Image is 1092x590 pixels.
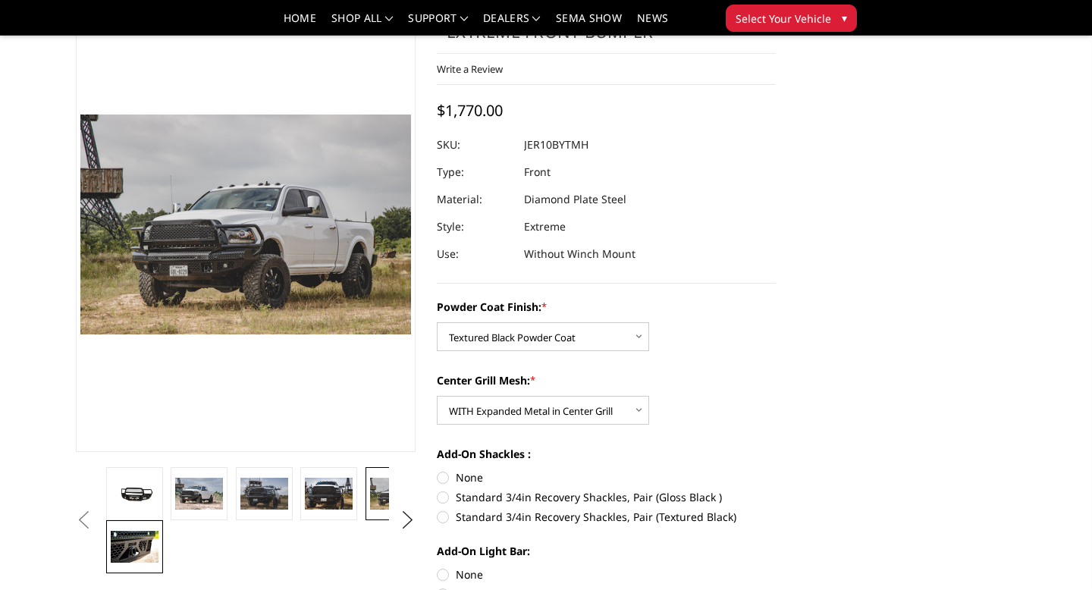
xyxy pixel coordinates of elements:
[437,213,513,240] dt: Style:
[437,543,777,559] label: Add-On Light Bar:
[396,509,419,532] button: Next
[524,131,588,158] dd: JER10BYTMH
[240,478,288,510] img: 2010-2018 Ram 2500-3500 - FT Series - Extreme Front Bumper
[556,13,622,35] a: SEMA Show
[331,13,393,35] a: shop all
[437,158,513,186] dt: Type:
[437,509,777,525] label: Standard 3/4in Recovery Shackles, Pair (Textured Black)
[524,186,626,213] dd: Diamond Plate Steel
[842,10,847,26] span: ▾
[736,11,831,27] span: Select Your Vehicle
[72,509,95,532] button: Previous
[305,478,353,510] img: 2010-2018 Ram 2500-3500 - FT Series - Extreme Front Bumper
[437,131,513,158] dt: SKU:
[175,478,223,510] img: 2010-2018 Ram 2500-3500 - FT Series - Extreme Front Bumper
[111,531,158,563] img: 2010-2018 Ram 2500-3500 - FT Series - Extreme Front Bumper
[408,13,468,35] a: Support
[483,13,541,35] a: Dealers
[437,372,777,388] label: Center Grill Mesh:
[111,483,158,504] img: 2010-2018 Ram 2500-3500 - FT Series - Extreme Front Bumper
[437,100,503,121] span: $1,770.00
[437,469,777,485] label: None
[437,186,513,213] dt: Material:
[524,240,635,268] dd: Without Winch Mount
[437,489,777,505] label: Standard 3/4in Recovery Shackles, Pair (Gloss Black )
[637,13,668,35] a: News
[370,478,418,510] img: 2010-2018 Ram 2500-3500 - FT Series - Extreme Front Bumper
[524,158,551,186] dd: Front
[437,62,503,76] a: Write a Review
[437,446,777,462] label: Add-On Shackles :
[437,299,777,315] label: Powder Coat Finish:
[284,13,316,35] a: Home
[726,5,857,32] button: Select Your Vehicle
[524,213,566,240] dd: Extreme
[437,566,777,582] label: None
[437,240,513,268] dt: Use:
